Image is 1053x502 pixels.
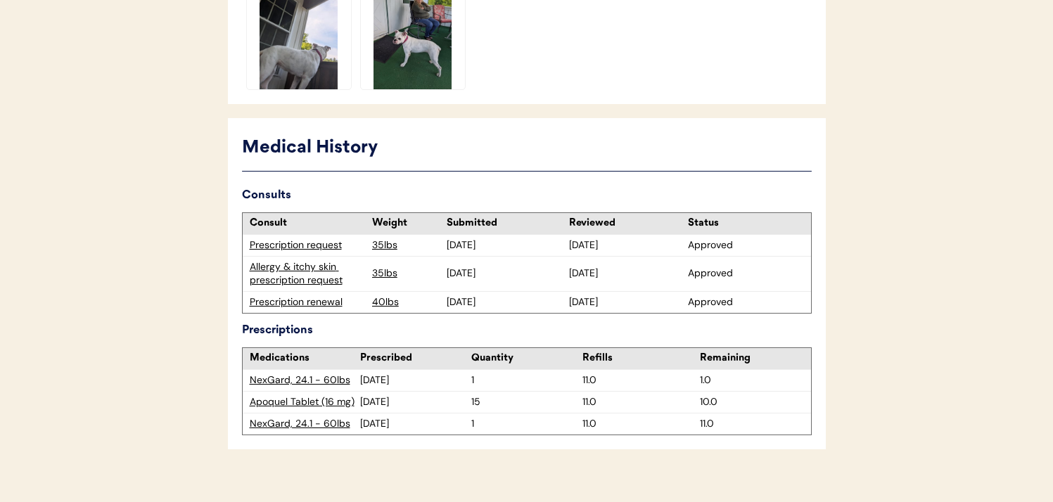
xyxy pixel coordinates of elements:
div: Allergy & itchy skin prescription request [250,260,365,288]
div: Medications [250,352,360,366]
div: 40lbs [372,295,443,309]
div: 10.0 [700,395,810,409]
div: NexGard, 24.1 - 60lbs [250,373,360,387]
div: Remaining [700,352,810,366]
div: [DATE] [447,266,562,281]
div: [DATE] [360,373,471,387]
div: 1 [471,417,582,431]
div: Prescription renewal [250,295,365,309]
div: [DATE] [569,266,684,281]
div: 11.0 [700,417,810,431]
div: Approved [688,238,803,252]
div: Quantity [471,352,582,366]
div: 11.0 [582,417,693,431]
div: 15 [471,395,582,409]
div: [DATE] [447,295,562,309]
div: [DATE] [447,238,562,252]
div: Consults [242,186,812,205]
div: [DATE] [569,295,684,309]
div: Status [688,217,803,231]
div: NexGard, 24.1 - 60lbs [250,417,360,431]
div: Submitted [447,217,562,231]
div: Prescriptions [242,321,812,340]
div: [DATE] [360,417,471,431]
div: 1.0 [700,373,810,387]
div: Refills [582,352,693,366]
div: Prescription request [250,238,365,252]
div: Weight [372,217,443,231]
div: Apoquel Tablet (16 mg) [250,395,360,409]
div: Reviewed [569,217,684,231]
div: 11.0 [582,395,693,409]
div: 35lbs [372,238,443,252]
div: 11.0 [582,373,693,387]
div: 1 [471,373,582,387]
div: [DATE] [569,238,684,252]
div: Approved [688,266,803,281]
div: [DATE] [360,395,471,409]
div: Consult [250,217,365,231]
div: Approved [688,295,803,309]
div: Prescribed [360,352,471,366]
div: Medical History [242,135,812,162]
div: 35lbs [372,266,443,281]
